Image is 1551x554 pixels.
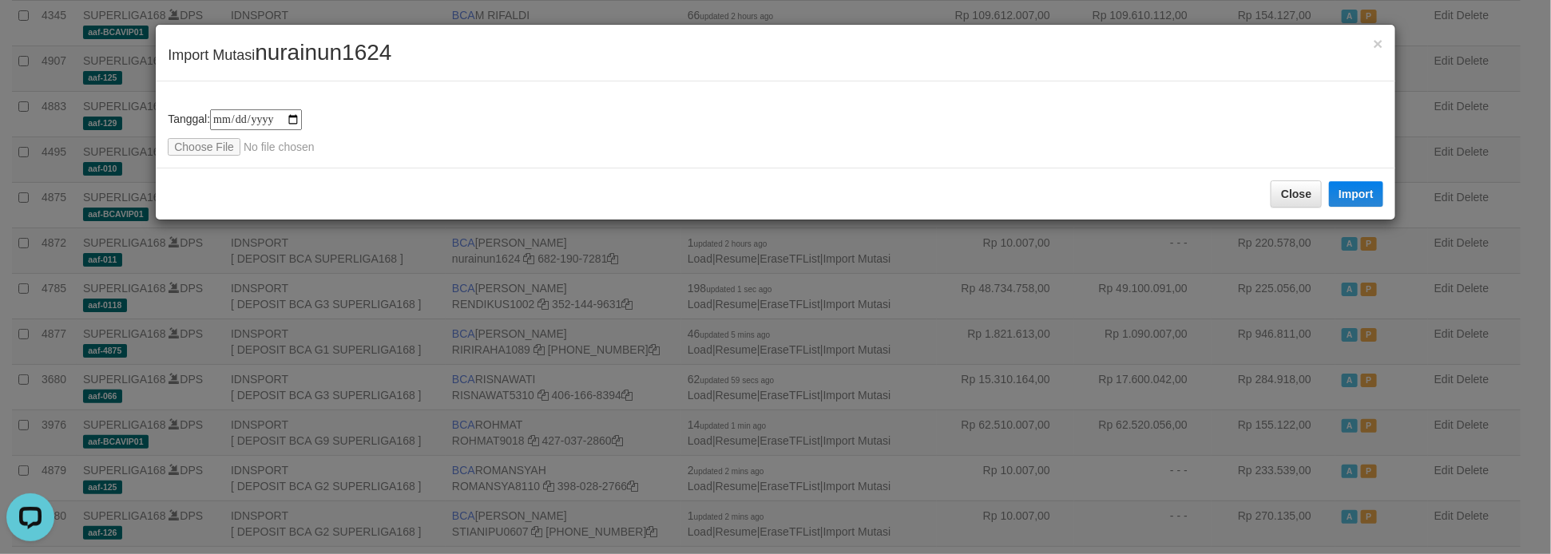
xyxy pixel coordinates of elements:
[1271,180,1322,208] button: Close
[168,47,391,63] span: Import Mutasi
[255,40,391,65] span: nurainun1624
[1374,34,1383,53] span: ×
[1329,181,1383,207] button: Import
[6,6,54,54] button: Open LiveChat chat widget
[168,109,1383,156] div: Tanggal:
[1374,35,1383,52] button: Close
